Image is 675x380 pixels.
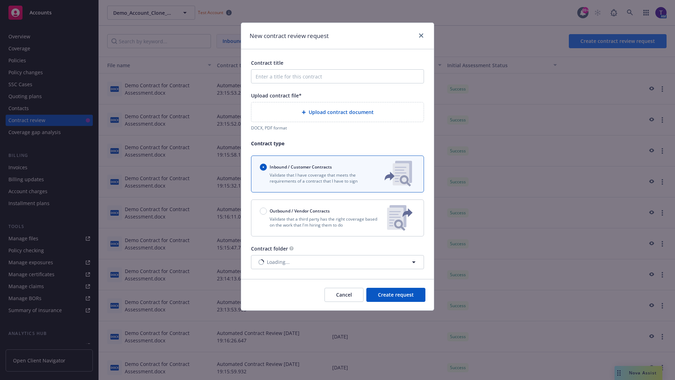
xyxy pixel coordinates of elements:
[251,245,288,252] span: Contract folder
[260,208,267,215] input: Outbound / Vendor Contracts
[270,164,332,170] span: Inbound / Customer Contracts
[251,59,283,66] span: Contract title
[251,140,424,147] p: Contract type
[309,108,374,116] span: Upload contract document
[251,69,424,83] input: Enter a title for this contract
[270,208,330,214] span: Outbound / Vendor Contracts
[366,288,425,302] button: Create request
[260,172,373,184] p: Validate that I have coverage that meets the requirements of a contract that I have to sign
[251,92,302,99] span: Upload contract file*
[251,156,424,192] button: Inbound / Customer ContractsValidate that I have coverage that meets the requirements of a contra...
[250,31,329,40] h1: New contract review request
[251,255,424,269] button: Loading...
[251,102,424,122] div: Upload contract document
[324,288,364,302] button: Cancel
[417,31,425,40] a: close
[260,164,267,171] input: Inbound / Customer Contracts
[336,291,352,298] span: Cancel
[251,199,424,236] button: Outbound / Vendor ContractsValidate that a third party has the right coverage based on the work t...
[251,125,424,131] div: DOCX, PDF format
[267,258,290,266] span: Loading...
[260,216,381,228] p: Validate that a third party has the right coverage based on the work that I'm hiring them to do
[378,291,414,298] span: Create request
